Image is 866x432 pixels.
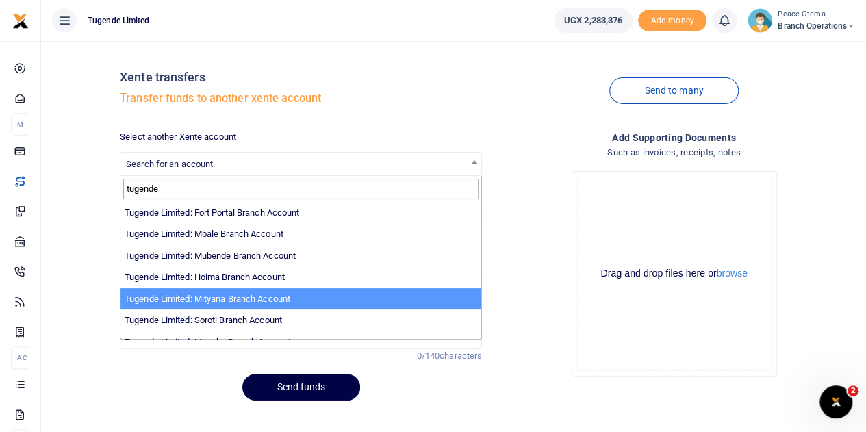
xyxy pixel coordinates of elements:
[778,20,855,32] span: Branch Operations
[848,385,858,396] span: 2
[11,346,29,369] li: Ac
[493,145,855,160] h4: Such as invoices, receipts, notes
[493,130,855,145] h4: Add supporting Documents
[123,179,479,199] input: Search
[126,159,213,169] span: Search for an account
[12,13,29,29] img: logo-small
[125,292,290,306] label: Tugende Limited: Mityana Branch Account
[11,113,29,136] li: M
[82,14,155,27] span: Tugende Limited
[242,374,360,401] button: Send funds
[609,77,738,104] a: Send to many
[12,15,29,25] a: logo-small logo-large logo-large
[120,70,482,85] h4: Xente transfers
[778,9,855,21] small: Peace Otema
[120,153,481,174] span: Search for an account
[125,227,283,241] label: Tugende Limited: Mbale Branch Account
[125,249,296,263] label: Tugende Limited: Mubende Branch Account
[748,8,772,33] img: profile-user
[564,14,622,27] span: UGX 2,283,376
[120,92,482,105] h5: Transfer funds to another xente account
[125,270,285,284] label: Tugende Limited: Hoima Branch Account
[125,314,282,327] label: Tugende Limited: Soroti Branch Account
[125,206,299,220] label: Tugende Limited: Fort Portal Branch Account
[638,10,706,32] span: Add money
[120,152,482,176] span: Search for an account
[417,351,440,361] span: 0/140
[554,8,633,33] a: UGX 2,283,376
[125,335,291,349] label: Tugende Limited: Masaka Branch Account
[638,14,706,25] a: Add money
[440,351,482,361] span: characters
[819,385,852,418] iframe: Intercom live chat
[120,130,236,144] label: Select another Xente account
[578,267,771,280] div: Drag and drop files here or
[572,171,777,377] div: File Uploader
[717,268,748,278] button: browse
[638,10,706,32] li: Toup your wallet
[548,8,638,33] li: Wallet ballance
[748,8,855,33] a: profile-user Peace Otema Branch Operations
